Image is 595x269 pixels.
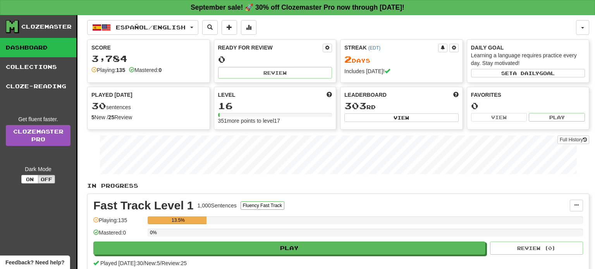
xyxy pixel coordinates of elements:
[344,91,387,99] span: Leaderboard
[21,175,38,183] button: On
[513,70,539,76] span: a daily
[218,101,332,111] div: 16
[471,51,585,67] div: Learning a language requires practice every day. Stay motivated!
[158,67,162,73] strong: 0
[6,165,71,173] div: Dark Mode
[344,100,366,111] span: 303
[87,20,198,35] button: Español/English
[218,91,236,99] span: Level
[21,23,72,31] div: Clozemaster
[344,44,438,51] div: Streak
[218,67,332,79] button: Review
[218,117,332,125] div: 351 more points to level 17
[116,67,125,73] strong: 135
[5,259,64,266] span: Open feedback widget
[344,101,459,111] div: rd
[557,135,589,144] button: Full History
[327,91,332,99] span: Score more points to level up
[218,44,323,51] div: Ready for Review
[191,3,404,11] strong: September sale! 🚀 30% off Clozemaster Pro now through [DATE]!
[344,113,459,122] button: View
[116,24,186,31] span: Español / English
[91,91,132,99] span: Played [DATE]
[93,200,194,211] div: Fast Track Level 1
[241,20,256,35] button: More stats
[198,202,237,209] div: 1,000 Sentences
[143,260,144,266] span: /
[471,44,585,51] div: Daily Goal
[344,55,459,65] div: Day s
[160,260,162,266] span: /
[91,54,206,63] div: 3,784
[91,113,206,121] div: New / Review
[453,91,459,99] span: This week in points, UTC
[108,114,115,120] strong: 25
[93,216,144,229] div: Playing: 135
[218,55,332,64] div: 0
[529,113,585,122] button: Play
[129,66,162,74] div: Mastered:
[162,260,187,266] span: Review: 25
[241,201,284,210] button: Fluency Fast Track
[100,260,143,266] span: Played [DATE]: 30
[344,54,352,65] span: 2
[471,69,585,77] button: Seta dailygoal
[471,113,527,122] button: View
[91,66,125,74] div: Playing:
[6,115,71,123] div: Get fluent faster.
[93,242,485,255] button: Play
[144,260,160,266] span: New: 5
[344,67,459,75] div: Includes [DATE]!
[150,216,206,224] div: 13.5%
[91,100,106,111] span: 30
[202,20,218,35] button: Search sentences
[38,175,55,183] button: Off
[91,114,95,120] strong: 5
[87,182,589,190] p: In Progress
[471,101,585,111] div: 0
[222,20,237,35] button: Add sentence to collection
[6,125,71,146] a: ClozemasterPro
[490,242,583,255] button: Review (0)
[93,229,144,242] div: Mastered: 0
[91,101,206,111] div: sentences
[91,44,206,51] div: Score
[368,45,380,51] a: (EDT)
[471,91,585,99] div: Favorites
